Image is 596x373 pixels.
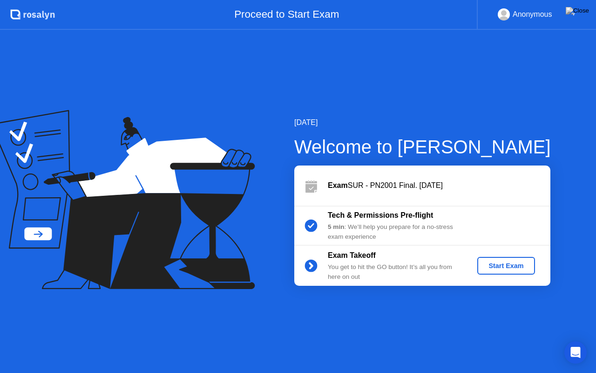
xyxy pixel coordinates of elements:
div: [DATE] [294,117,551,128]
button: Start Exam [477,257,535,275]
div: Anonymous [513,8,552,21]
div: You get to hit the GO button! It’s all you from here on out [328,262,462,282]
div: Welcome to [PERSON_NAME] [294,133,551,161]
div: SUR - PN2001 Final. [DATE] [328,180,550,191]
div: : We’ll help you prepare for a no-stress exam experience [328,222,462,242]
b: Tech & Permissions Pre-flight [328,211,433,219]
b: Exam Takeoff [328,251,376,259]
b: Exam [328,181,348,189]
div: Start Exam [481,262,531,269]
div: Open Intercom Messenger [564,341,587,364]
img: Close [566,7,589,14]
b: 5 min [328,223,345,230]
